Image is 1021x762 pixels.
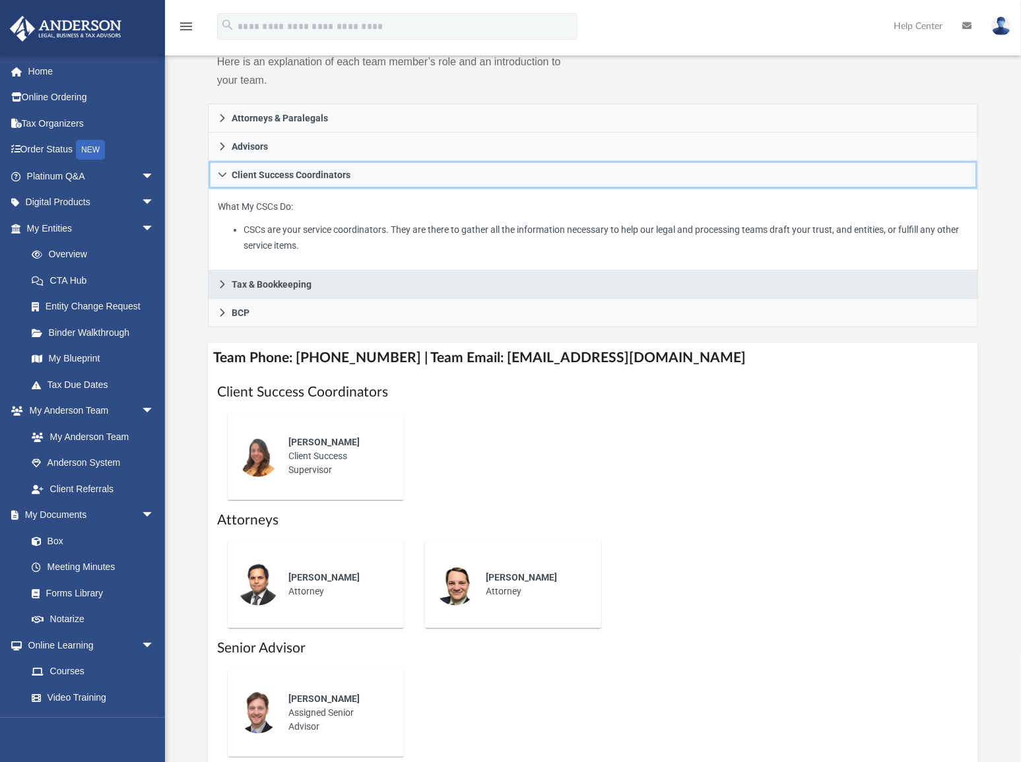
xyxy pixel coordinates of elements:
a: Digital Productsarrow_drop_down [9,189,174,216]
div: Attorney [279,561,395,608]
div: Attorney [477,561,592,608]
a: Tax & Bookkeeping [208,270,978,299]
h1: Senior Advisor [217,639,969,658]
a: Video Training [18,684,161,711]
a: Resources [18,711,168,737]
span: [PERSON_NAME] [288,437,360,447]
p: Here is an explanation of each team member’s role and an introduction to your team. [217,53,584,90]
a: Box [18,528,161,554]
img: thumbnail [434,563,477,606]
a: Meeting Minutes [18,554,168,581]
a: Notarize [18,606,168,633]
span: arrow_drop_down [141,398,168,425]
a: Home [9,58,174,84]
span: arrow_drop_down [141,632,168,659]
span: Advisors [232,142,268,151]
i: menu [178,18,194,34]
a: Courses [18,658,168,685]
a: My Blueprint [18,346,168,372]
a: Online Ordering [9,84,174,111]
span: arrow_drop_down [141,163,168,190]
li: CSCs are your service coordinators. They are there to gather all the information necessary to hel... [244,222,968,254]
a: Client Success Coordinators [208,161,978,189]
a: Binder Walkthrough [18,319,174,346]
p: What My CSCs Do: [218,199,968,254]
a: Advisors [208,133,978,161]
img: thumbnail [237,563,279,606]
img: thumbnail [237,691,279,734]
a: Online Learningarrow_drop_down [9,632,168,658]
div: Assigned Senior Advisor [279,683,395,743]
a: Tax Organizers [9,110,174,137]
h1: Client Success Coordinators [217,383,969,402]
span: Client Success Coordinators [232,170,350,179]
div: NEW [76,140,105,160]
span: [PERSON_NAME] [486,572,557,583]
a: My Anderson Team [18,424,161,450]
span: arrow_drop_down [141,189,168,216]
a: Anderson System [18,450,168,476]
h1: Attorneys [217,511,969,530]
span: Attorneys & Paralegals [232,113,328,123]
a: Tax Due Dates [18,371,174,398]
span: BCP [232,308,249,317]
a: Entity Change Request [18,294,174,320]
span: [PERSON_NAME] [288,572,360,583]
div: Client Success Coordinators [208,189,978,271]
a: BCP [208,299,978,327]
span: arrow_drop_down [141,502,168,529]
a: My Documentsarrow_drop_down [9,502,168,528]
a: menu [178,25,194,34]
img: Anderson Advisors Platinum Portal [6,16,125,42]
img: User Pic [991,16,1011,36]
span: [PERSON_NAME] [288,693,360,704]
i: search [220,18,235,32]
span: Tax & Bookkeeping [232,280,312,289]
a: Forms Library [18,580,161,606]
span: arrow_drop_down [141,215,168,242]
a: Attorneys & Paralegals [208,104,978,133]
a: My Anderson Teamarrow_drop_down [9,398,168,424]
a: CTA Hub [18,267,174,294]
a: Overview [18,241,174,268]
a: Order StatusNEW [9,137,174,164]
img: thumbnail [237,435,279,477]
h4: Team Phone: [PHONE_NUMBER] | Team Email: [EMAIL_ADDRESS][DOMAIN_NAME] [208,343,978,373]
a: My Entitiesarrow_drop_down [9,215,174,241]
a: Platinum Q&Aarrow_drop_down [9,163,174,189]
a: Client Referrals [18,476,168,502]
div: Client Success Supervisor [279,426,395,486]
